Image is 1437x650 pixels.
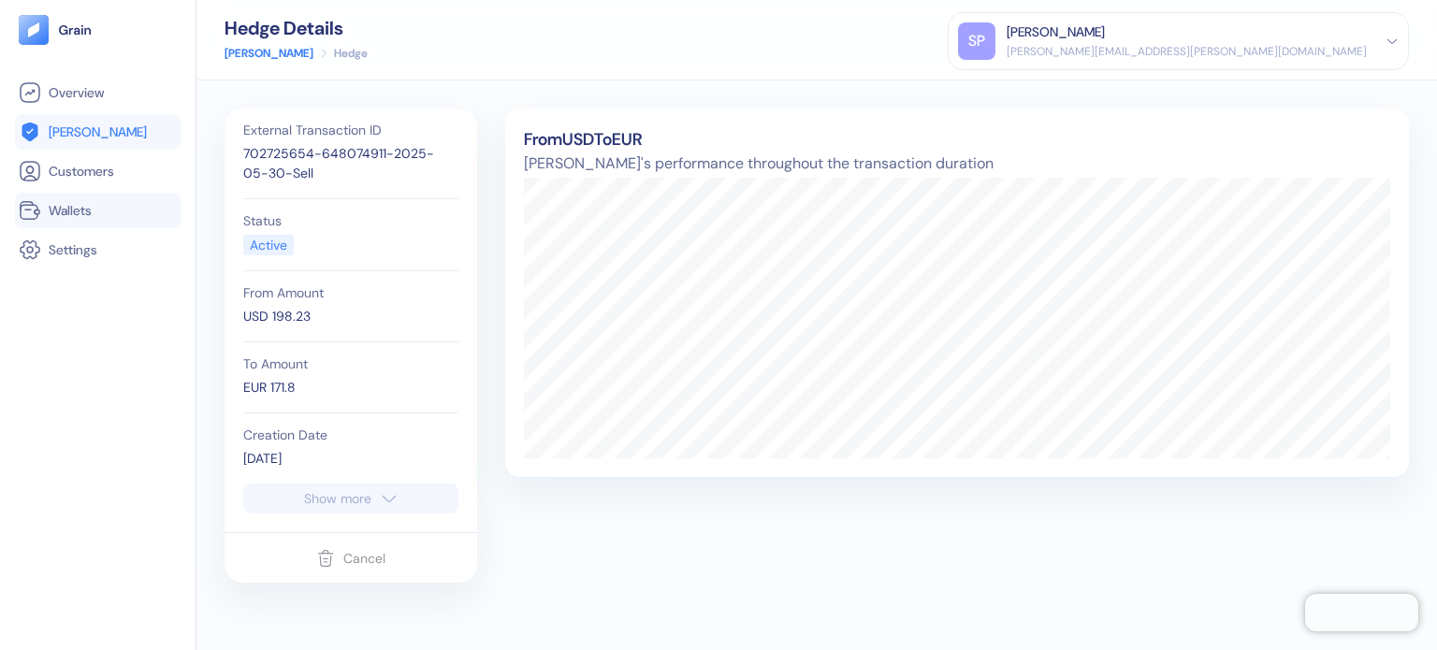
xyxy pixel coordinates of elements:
div: External Transaction ID [243,123,458,137]
span: [PERSON_NAME] [49,123,147,141]
a: Settings [19,238,177,261]
div: [PERSON_NAME] [1007,22,1105,42]
div: From USD To EUR [524,127,1390,152]
a: Overview [19,81,177,104]
div: USD 198.23 [243,307,458,326]
div: SP [958,22,995,60]
a: [PERSON_NAME] [19,121,177,143]
div: 702725654-648074911-2025-05-30-Sell [243,144,458,183]
a: Wallets [19,199,177,222]
span: Customers [49,162,114,181]
span: Overview [49,83,104,102]
span: Settings [49,240,97,259]
div: [PERSON_NAME][EMAIL_ADDRESS][PERSON_NAME][DOMAIN_NAME] [1007,43,1367,60]
button: Cancel [316,541,385,576]
div: EUR 171.8 [243,378,458,397]
div: Creation Date [243,428,458,441]
div: [DATE] [243,449,458,469]
a: Customers [19,160,177,182]
div: To Amount [243,357,458,370]
div: Active [250,236,287,255]
img: logo [58,23,93,36]
span: [PERSON_NAME]'s performance throughout the transaction duration [524,152,1390,175]
div: Status [243,214,458,227]
div: From Amount [243,286,458,299]
div: Show more [304,492,371,505]
iframe: Chatra live chat [1305,594,1418,631]
div: Hedge Details [225,19,368,37]
img: logo-tablet-V2.svg [19,15,49,45]
a: [PERSON_NAME] [225,45,313,62]
span: Wallets [49,201,92,220]
button: Show more [243,484,458,513]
